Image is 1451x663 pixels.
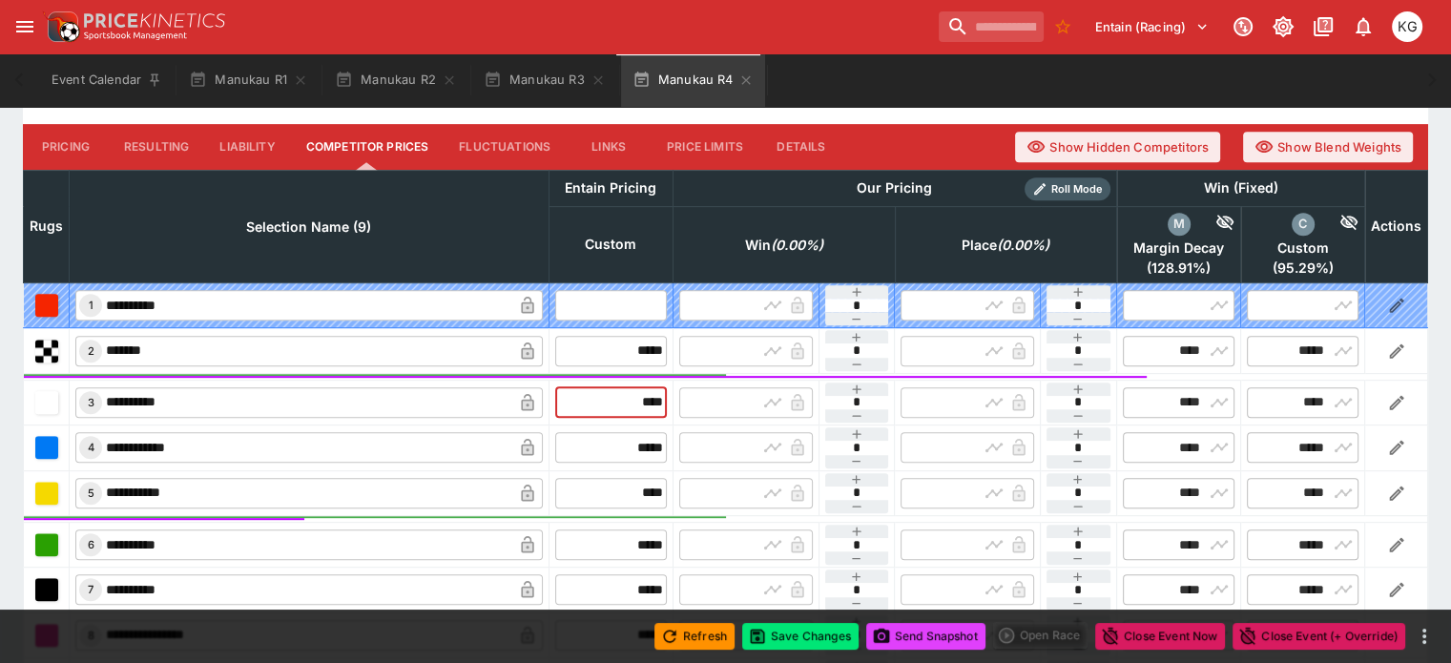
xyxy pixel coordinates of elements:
button: Documentation [1306,10,1340,44]
button: more [1413,625,1436,648]
img: Sportsbook Management [84,31,187,40]
button: Refresh [654,623,735,650]
button: Manukau R1 [177,53,320,107]
button: Links [566,124,652,170]
div: Hide Competitor [1191,213,1235,236]
th: Entain Pricing [549,170,673,206]
span: ( 128.91 %) [1123,259,1234,277]
button: Send Snapshot [866,623,985,650]
button: Fluctuations [444,124,566,170]
em: ( 0.00 %) [997,234,1049,257]
span: Custom [1247,239,1358,257]
button: Close Event Now [1095,623,1225,650]
button: Notifications [1346,10,1380,44]
img: PriceKinetics Logo [42,8,80,46]
button: Manukau R3 [472,53,617,107]
button: Price Limits [652,124,758,170]
button: Show Blend Weights [1243,132,1413,162]
button: Select Tenant [1084,11,1220,42]
button: Manukau R2 [323,53,468,107]
span: 1 [85,299,97,312]
th: Win (Fixed) [1117,170,1365,206]
button: Show Hidden Competitors [1015,132,1220,162]
button: Manukau R4 [621,53,766,107]
span: 5 [84,487,98,500]
button: Details [758,124,844,170]
button: Event Calendar [40,53,174,107]
button: Save Changes [742,623,859,650]
div: excl. Emergencies (95.29%) [1247,213,1358,277]
span: 3 [84,396,98,409]
button: open drawer [8,10,42,44]
div: split button [993,622,1088,649]
button: Pricing [23,124,109,170]
span: 4 [84,441,98,454]
img: PriceKinetics [84,13,225,28]
span: 2 [84,344,98,358]
div: custom [1292,213,1315,236]
th: Rugs [24,170,70,282]
div: excl. Emergencies (128.91%) [1123,213,1234,277]
span: excl. Emergencies (0.00%) [724,234,844,257]
input: search [939,11,1044,42]
div: Kevin Gutschlag [1392,11,1422,42]
div: Hide Competitor [1315,213,1359,236]
button: Kevin Gutschlag [1386,6,1428,48]
button: Toggle light/dark mode [1266,10,1300,44]
button: Competitor Prices [291,124,445,170]
button: Resulting [109,124,204,170]
button: Connected to PK [1226,10,1260,44]
button: Close Event (+ Override) [1233,623,1405,650]
span: Margin Decay [1123,239,1234,257]
span: Selection Name (9) [225,216,392,238]
button: No Bookmarks [1047,11,1078,42]
em: ( 0.00 %) [771,234,823,257]
span: ( 95.29 %) [1247,259,1358,277]
div: Our Pricing [849,176,940,200]
div: Show/hide Price Roll mode configuration. [1025,177,1110,200]
th: Custom [549,206,673,282]
span: 7 [84,583,97,596]
button: Liability [204,124,290,170]
span: excl. Emergencies (0.00%) [941,234,1070,257]
span: 6 [84,538,98,551]
span: Roll Mode [1044,181,1110,197]
div: margin_decay [1168,213,1191,236]
th: Actions [1365,170,1428,282]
